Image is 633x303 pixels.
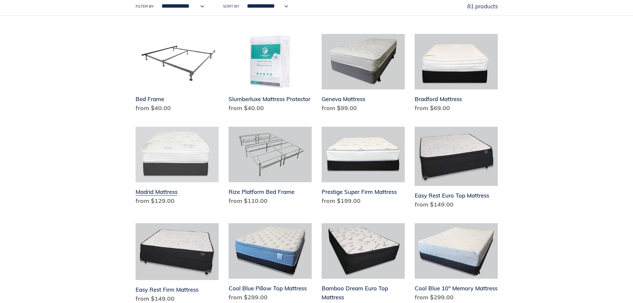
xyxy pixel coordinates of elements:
a: Slumberluxe Mattress Protector [229,34,312,115]
span: 81 products [467,3,498,10]
a: Easy Rest Euro Top Mattress [415,127,498,212]
a: Bradford Mattress [415,34,498,115]
a: Bed Frame [136,34,219,115]
label: Filter by [136,3,154,9]
a: Prestige Super Firm Mattress [322,127,405,208]
a: Geneva Mattress [322,34,405,115]
a: Madrid Mattress [136,127,219,208]
label: Sort by [223,3,239,9]
a: Rize Platform Bed Frame [229,127,312,208]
